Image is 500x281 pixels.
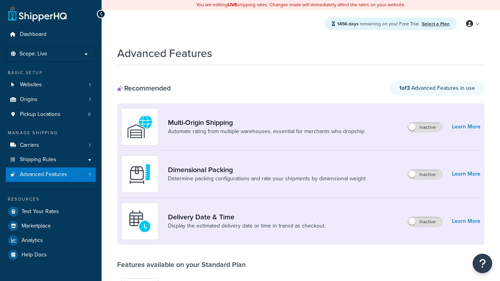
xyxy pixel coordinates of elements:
[6,107,96,122] a: Pickup Locations0
[168,222,325,230] a: Display the estimated delivery date or time in transit as checkout.
[6,196,96,203] div: Resources
[452,216,480,227] a: Learn More
[6,130,96,136] div: Manage Shipping
[89,171,91,178] span: 1
[408,123,442,132] label: Inactive
[21,208,59,215] span: Test Your Rates
[168,165,366,174] a: Dimensional Packing
[399,84,410,92] strong: 1 of 3
[337,20,420,27] span: remaining on your Free Trial
[337,20,359,27] strong: 1456 days
[6,78,96,92] a: Websites1
[126,113,154,140] img: WatD5o0RtDAAAAAElFTkSuQmCC
[168,118,364,127] a: Multi-Origin Shipping
[20,142,39,149] span: Carriers
[168,213,325,221] a: Delivery Date & Time
[6,107,96,122] li: Pickup Locations
[168,128,364,135] a: Automate rating from multiple warehouses, essential for merchants who dropship
[20,96,37,103] span: Origins
[88,111,91,118] span: 0
[6,27,96,42] a: Dashboard
[21,223,51,229] span: Marketplace
[168,175,366,183] a: Determine packing configurations and rate your shipments by dimensional weight
[422,20,450,27] a: Select a Plan
[452,169,480,180] a: Learn More
[6,92,96,107] a: Origins1
[21,237,43,244] span: Analytics
[6,248,96,262] a: Help Docs
[20,31,46,38] span: Dashboard
[6,167,96,182] a: Advanced Features1
[21,252,47,258] span: Help Docs
[408,170,442,179] label: Inactive
[89,82,91,88] span: 1
[6,138,96,153] a: Carriers1
[6,153,96,167] a: Shipping Rules
[20,51,47,57] span: Scope: Live
[89,96,91,103] span: 1
[6,69,96,76] div: Basic Setup
[20,111,61,118] span: Pickup Locations
[20,157,56,163] span: Shipping Rules
[228,1,237,8] b: LIVE
[408,217,442,226] label: Inactive
[452,121,480,132] a: Learn More
[89,142,91,149] span: 1
[117,84,171,92] div: Recommended
[6,92,96,107] li: Origins
[6,233,96,247] a: Analytics
[6,205,96,219] a: Test Your Rates
[126,208,154,235] img: gfkeb5ejjkALwAAAABJRU5ErkJggg==
[6,138,96,153] li: Carriers
[117,260,246,269] div: Features available on your Standard Plan
[6,219,96,233] a: Marketplace
[117,46,212,61] h1: Advanced Features
[399,84,475,92] span: Advanced Features in use
[126,160,154,188] img: DTVBYsAAAAAASUVORK5CYII=
[473,254,492,273] button: Open Resource Center
[6,78,96,92] li: Websites
[6,167,96,182] li: Advanced Features
[20,82,42,88] span: Websites
[20,171,67,178] span: Advanced Features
